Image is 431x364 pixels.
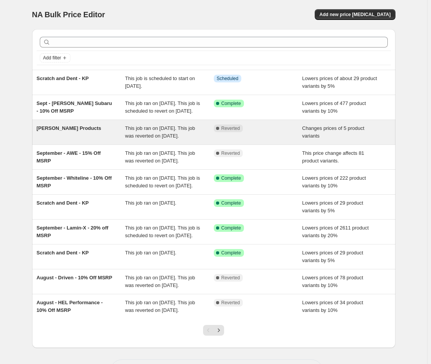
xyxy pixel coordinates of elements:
[37,250,89,256] span: Scratch and Dent - KP
[125,275,195,288] span: This job ran on [DATE]. This job was reverted on [DATE].
[37,200,89,206] span: Scratch and Dent - KP
[221,200,241,206] span: Complete
[319,11,390,18] span: Add new price [MEDICAL_DATA]
[40,53,70,62] button: Add filter
[125,125,195,139] span: This job ran on [DATE]. This job was reverted on [DATE].
[43,55,61,61] span: Add filter
[302,250,363,263] span: Lowers prices of 29 product variants by 5%
[217,75,239,82] span: Scheduled
[37,125,101,131] span: [PERSON_NAME] Products
[302,150,364,164] span: This price change affects 81 product variants.
[125,200,176,206] span: This job ran on [DATE].
[221,125,240,131] span: Reverted
[302,200,363,213] span: Lowers prices of 29 product variants by 5%
[221,275,240,281] span: Reverted
[37,175,112,189] span: September - Whiteline - 10% Off MSRP
[125,75,195,89] span: This job is scheduled to start on [DATE].
[37,300,103,313] span: August - HEL Performance - 10% Off MSRP
[221,225,241,231] span: Complete
[37,275,112,280] span: August - Driven - 10% Off MSRP
[315,9,395,20] button: Add new price [MEDICAL_DATA]
[302,225,369,238] span: Lowers prices of 2611 product variants by 20%
[37,150,101,164] span: September - AWE - 15% Off MSRP
[37,225,109,238] span: September - Lamin-X - 20% off MSRP
[203,325,224,336] nav: Pagination
[302,300,363,313] span: Lowers prices of 34 product variants by 10%
[221,150,240,156] span: Reverted
[302,125,364,139] span: Changes prices of 5 product variants
[37,75,89,81] span: Scratch and Dent - KP
[221,100,241,107] span: Complete
[37,100,112,114] span: Sept - [PERSON_NAME] Subaru - 10% Off MSRP
[125,300,195,313] span: This job ran on [DATE]. This job was reverted on [DATE].
[125,250,176,256] span: This job ran on [DATE].
[221,300,240,306] span: Reverted
[125,150,195,164] span: This job ran on [DATE]. This job was reverted on [DATE].
[32,10,105,19] span: NA Bulk Price Editor
[125,225,200,238] span: This job ran on [DATE]. This job is scheduled to revert on [DATE].
[125,175,200,189] span: This job ran on [DATE]. This job is scheduled to revert on [DATE].
[221,175,241,181] span: Complete
[221,250,241,256] span: Complete
[125,100,200,114] span: This job ran on [DATE]. This job is scheduled to revert on [DATE].
[213,325,224,336] button: Next
[302,75,377,89] span: Lowers prices of about 29 product variants by 5%
[302,175,366,189] span: Lowers prices of 222 product variants by 10%
[302,100,366,114] span: Lowers prices of 477 product variants by 10%
[302,275,363,288] span: Lowers prices of 78 product variants by 10%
